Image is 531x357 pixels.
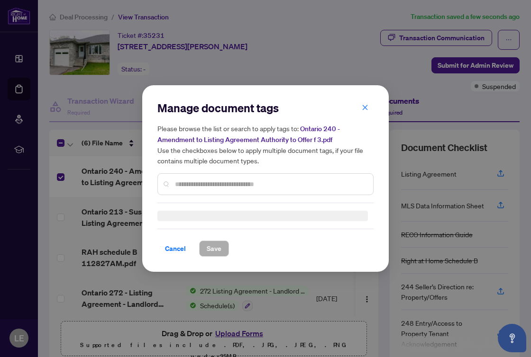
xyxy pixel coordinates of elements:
[199,241,229,257] button: Save
[157,241,193,257] button: Cancel
[498,324,526,352] button: Open asap
[157,123,374,166] h5: Please browse the list or search to apply tags to: Use the checkboxes below to apply multiple doc...
[362,104,368,111] span: close
[165,241,186,256] span: Cancel
[157,100,374,116] h2: Manage document tags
